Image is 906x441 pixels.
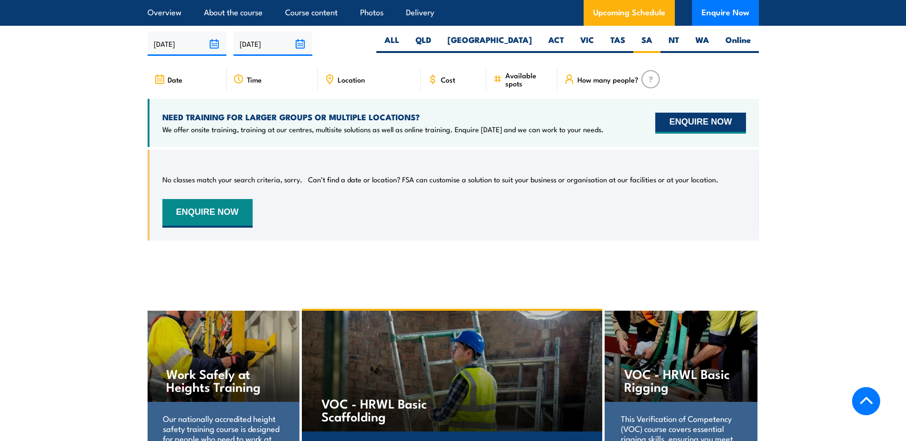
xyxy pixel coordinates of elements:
span: How many people? [577,75,639,84]
input: To date [234,31,312,56]
label: WA [687,34,717,53]
label: TAS [602,34,633,53]
span: Available spots [505,71,551,87]
label: ACT [540,34,572,53]
label: VIC [572,34,602,53]
button: ENQUIRE NOW [162,199,253,228]
p: No classes match your search criteria, sorry. [162,175,302,184]
button: ENQUIRE NOW [655,113,746,134]
span: Cost [441,75,455,84]
label: NT [661,34,687,53]
h4: VOC - HRWL Basic Scaffolding [321,397,434,422]
span: Time [247,75,262,84]
p: We offer onsite training, training at our centres, multisite solutions as well as online training... [162,125,604,134]
label: Online [717,34,759,53]
h4: Work Safely at Heights Training [166,367,279,393]
label: [GEOGRAPHIC_DATA] [439,34,540,53]
p: Can’t find a date or location? FSA can customise a solution to suit your business or organisation... [308,175,718,184]
label: QLD [407,34,439,53]
h4: VOC - HRWL Basic Rigging [624,367,737,393]
label: SA [633,34,661,53]
span: Location [338,75,365,84]
h4: NEED TRAINING FOR LARGER GROUPS OR MULTIPLE LOCATIONS? [162,112,604,122]
input: From date [148,31,226,56]
label: ALL [376,34,407,53]
span: Date [168,75,182,84]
